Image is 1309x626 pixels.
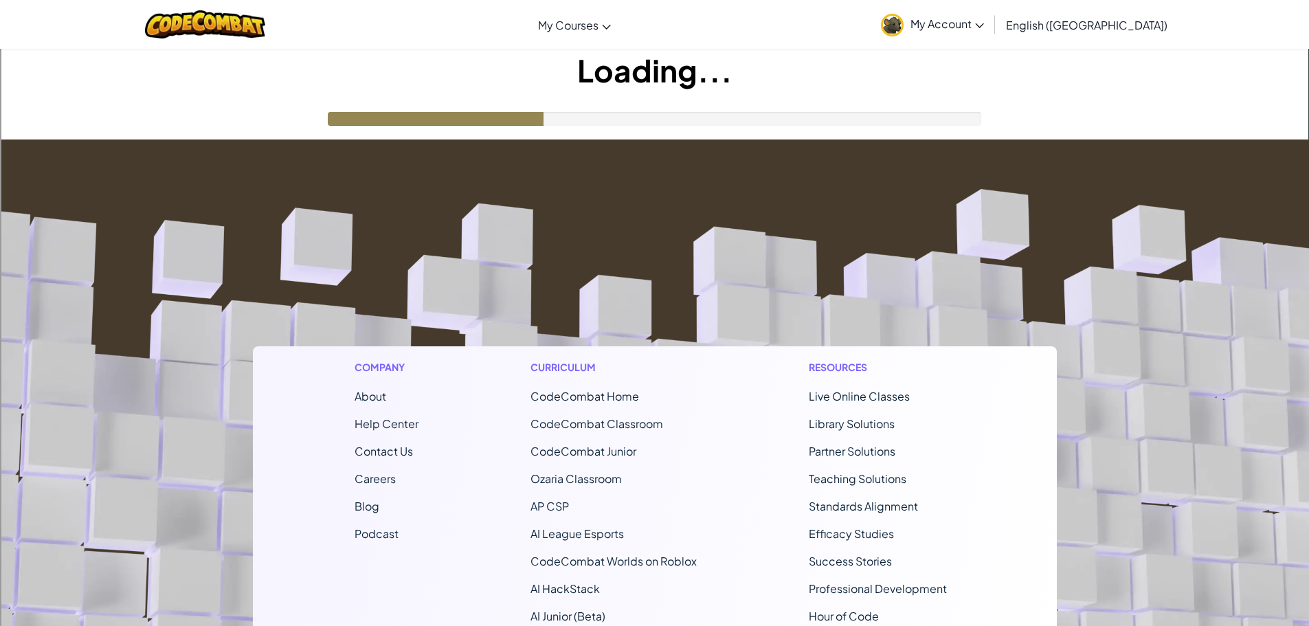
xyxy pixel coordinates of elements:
img: avatar [881,14,904,36]
span: My Account [910,16,984,31]
span: English ([GEOGRAPHIC_DATA]) [1006,18,1167,32]
img: CodeCombat logo [145,10,265,38]
span: My Courses [538,18,598,32]
a: English ([GEOGRAPHIC_DATA]) [999,6,1174,43]
a: My Account [874,3,991,46]
a: My Courses [531,6,618,43]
